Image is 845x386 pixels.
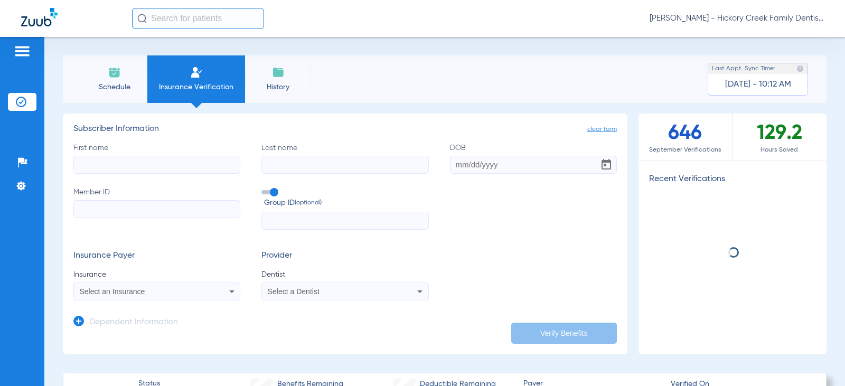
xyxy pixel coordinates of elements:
img: Schedule [108,66,121,79]
label: Last name [261,143,428,174]
input: Member ID [73,200,240,218]
label: First name [73,143,240,174]
label: DOB [450,143,617,174]
div: 129.2 [733,114,827,161]
span: September Verifications [639,145,732,155]
img: Search Icon [137,14,147,23]
span: Dentist [261,269,428,280]
img: Zuub Logo [21,8,58,26]
input: First name [73,156,240,174]
h3: Subscriber Information [73,124,617,135]
span: [PERSON_NAME] - Hickory Creek Family Dentistry [650,13,824,24]
span: Insurance Verification [155,82,237,92]
h3: Recent Verifications [639,174,827,185]
button: Open calendar [596,154,617,175]
span: clear form [587,124,617,135]
button: Verify Benefits [511,323,617,344]
h3: Insurance Payer [73,251,240,261]
span: Select a Dentist [268,287,320,296]
span: Insurance [73,269,240,280]
span: Hours Saved [733,145,827,155]
span: Select an Insurance [80,287,145,296]
h3: Dependent Information [89,317,178,328]
span: [DATE] - 10:12 AM [725,79,791,90]
img: hamburger-icon [14,45,31,58]
img: last sync help info [796,65,804,72]
input: Search for patients [132,8,264,29]
label: Member ID [73,187,240,230]
img: History [272,66,285,79]
span: Schedule [89,82,139,92]
img: Manual Insurance Verification [190,66,203,79]
div: 646 [639,114,733,161]
input: Last name [261,156,428,174]
span: Last Appt. Sync Time: [712,63,775,74]
input: DOBOpen calendar [450,156,617,174]
h3: Provider [261,251,428,261]
span: History [253,82,303,92]
small: (optional) [295,197,322,209]
span: Group ID [264,197,428,209]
